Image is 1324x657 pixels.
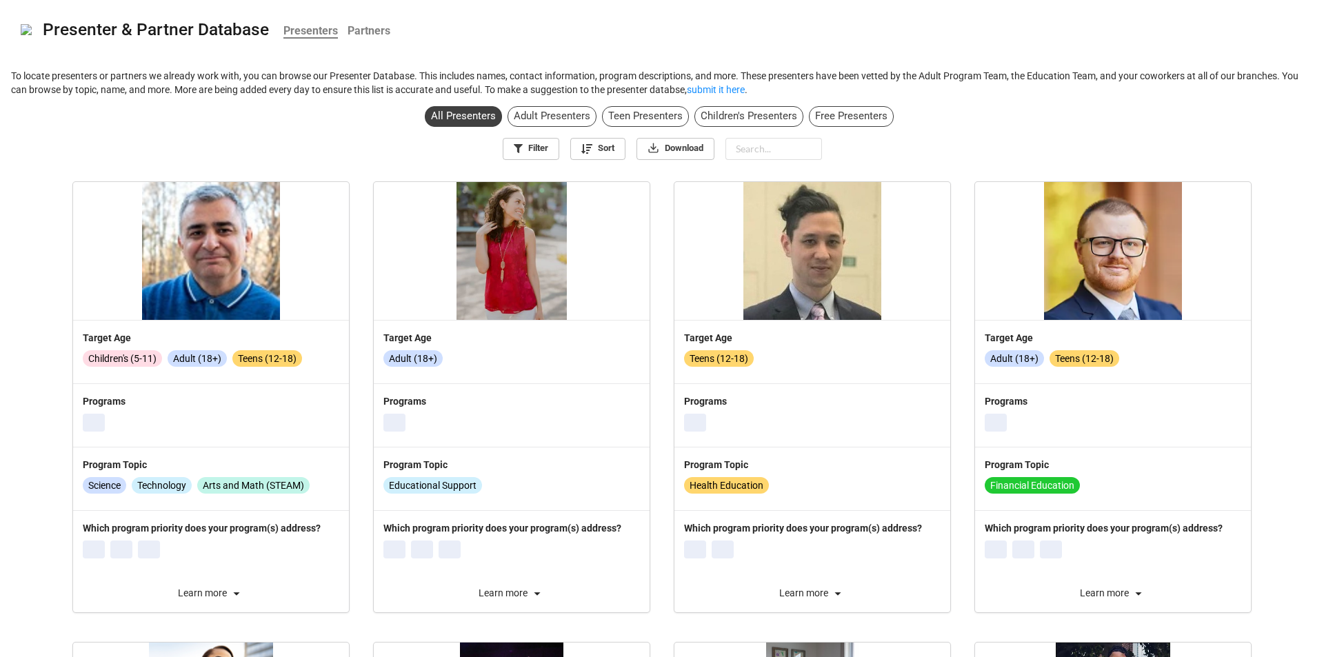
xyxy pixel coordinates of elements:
b: Target Age [383,332,432,343]
img: uIaTD0OxBaAzfug_LSTDcECeuWrbAI0CiHag1JuPmVk [142,182,280,320]
a: submit it here [687,84,745,95]
b: Program Topic [83,459,147,470]
div: Arts and Math (STEAM) [197,477,310,494]
b: Programs [383,396,426,407]
a: Filter [503,138,559,160]
b: Partners [348,24,390,37]
div: Educational Support [383,477,482,494]
b: Presenters [283,24,338,39]
a: Presenters [279,17,343,44]
div: Learn more [975,585,1251,601]
div: All Presenters [425,106,502,127]
b: Target Age [83,332,131,343]
b: Programs [985,396,1027,407]
b: Programs [83,396,126,407]
div: Health Education [684,477,769,494]
div: Teens (12-18) [232,350,302,367]
div: Adult (18+) [383,350,443,367]
b: Program Topic [684,459,748,470]
b: Which program priority does your program(s) address? [684,523,922,534]
div: Free Presenters [809,106,894,127]
div: Adult (18+) [168,350,227,367]
div: Learn more [674,585,950,601]
div: Financial Education [985,477,1080,494]
b: Which program priority does your program(s) address? [83,523,321,534]
b: Which program priority does your program(s) address? [985,523,1223,534]
img: G2OYheXRfu4XnmUswHxKaQOniLahFinZ5xEBMNGVAxg [743,182,881,320]
b: Which program priority does your program(s) address? [383,523,621,534]
img: UrsA8IQS0NIAzeEt_eluns-V3zq1mJXzELwW8-maPac [1044,182,1182,320]
b: Target Age [684,332,732,343]
b: Program Topic [985,459,1049,470]
div: Learn more [73,585,349,601]
div: Teens (12-18) [1050,350,1119,367]
div: Teens (12-18) [684,350,754,367]
b: Target Age [985,332,1033,343]
a: Download [636,138,714,160]
input: Search... [725,138,822,160]
div: Learn more [374,585,650,601]
a: Partners [343,17,395,44]
img: mHLjwsCdj1DbK7xhlLp1RE8wZPdPiNEL8Dw_asEQ1R4 [457,182,566,320]
div: Teen Presenters [602,106,689,127]
div: Adult Presenters [508,106,596,127]
p: To locate presenters or partners we already work with, you can browse our Presenter Database. Thi... [11,69,1313,97]
div: Presenter & Partner Database [43,21,269,39]
b: Programs [684,396,727,407]
div: Technology [132,477,192,494]
div: Adult (18+) [985,350,1044,367]
div: Children's Presenters [694,106,803,127]
a: Sort [570,138,625,160]
div: Science [83,477,126,494]
div: Children's (5-11) [83,350,162,367]
b: Program Topic [383,459,448,470]
img: logo.png [21,24,32,35]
